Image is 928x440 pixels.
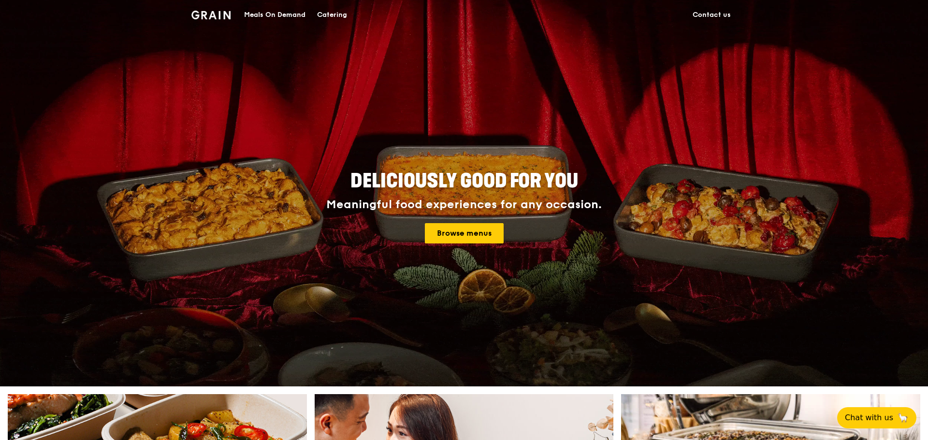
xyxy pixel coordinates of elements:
[244,0,305,29] div: Meals On Demand
[311,0,353,29] a: Catering
[191,11,231,19] img: Grain
[897,412,909,424] span: 🦙
[425,223,504,243] a: Browse menus
[687,0,737,29] a: Contact us
[290,198,638,212] div: Meaningful food experiences for any occasion.
[845,412,893,424] span: Chat with us
[350,170,578,193] span: Deliciously good for you
[837,407,916,428] button: Chat with us🦙
[317,0,347,29] div: Catering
